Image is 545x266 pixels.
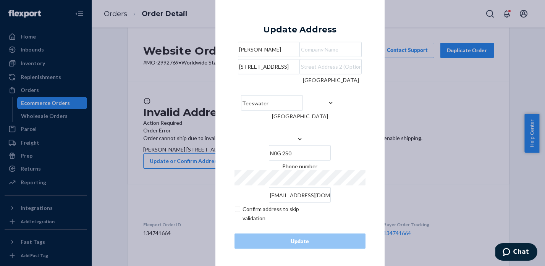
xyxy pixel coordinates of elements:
div: Update [241,237,359,245]
input: ZIP Code [269,145,331,161]
iframe: Opens a widget where you can chat to one of our agents [495,243,537,262]
input: Company Name [300,42,362,57]
div: [GEOGRAPHIC_DATA] [272,113,328,120]
div: Update Address [263,25,336,34]
button: Update [234,234,365,249]
input: Street Address [238,59,300,74]
input: Email (Only Required for International) [269,187,331,203]
input: City [241,95,303,111]
span: Phone number [282,163,317,169]
div: [GEOGRAPHIC_DATA] [303,76,359,84]
input: Street Address 2 (Optional) [300,59,362,74]
input: First & Last Name [238,42,300,57]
